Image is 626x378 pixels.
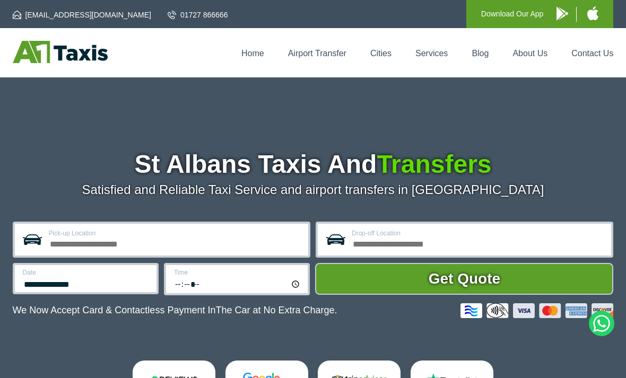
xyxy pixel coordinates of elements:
[571,49,613,58] a: Contact Us
[315,263,613,295] button: Get Quote
[415,49,448,58] a: Services
[13,152,614,177] h1: St Albans Taxis And
[370,49,392,58] a: Cities
[13,305,337,316] p: We Now Accept Card & Contactless Payment In
[460,303,613,318] img: Credit And Debit Cards
[288,49,346,58] a: Airport Transfer
[472,49,489,58] a: Blog
[23,269,150,276] label: Date
[13,10,151,20] a: [EMAIL_ADDRESS][DOMAIN_NAME]
[557,7,568,20] img: A1 Taxis Android App
[241,49,264,58] a: Home
[377,150,491,178] span: Transfers
[49,230,302,236] label: Pick-up Location
[168,10,228,20] a: 01727 866666
[13,41,108,63] img: A1 Taxis St Albans LTD
[587,6,598,20] img: A1 Taxis iPhone App
[352,230,605,236] label: Drop-off Location
[481,7,544,21] p: Download Our App
[215,305,337,315] span: The Car at No Extra Charge.
[174,269,301,276] label: Time
[13,182,614,197] p: Satisfied and Reliable Taxi Service and airport transfers in [GEOGRAPHIC_DATA]
[512,49,547,58] a: About Us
